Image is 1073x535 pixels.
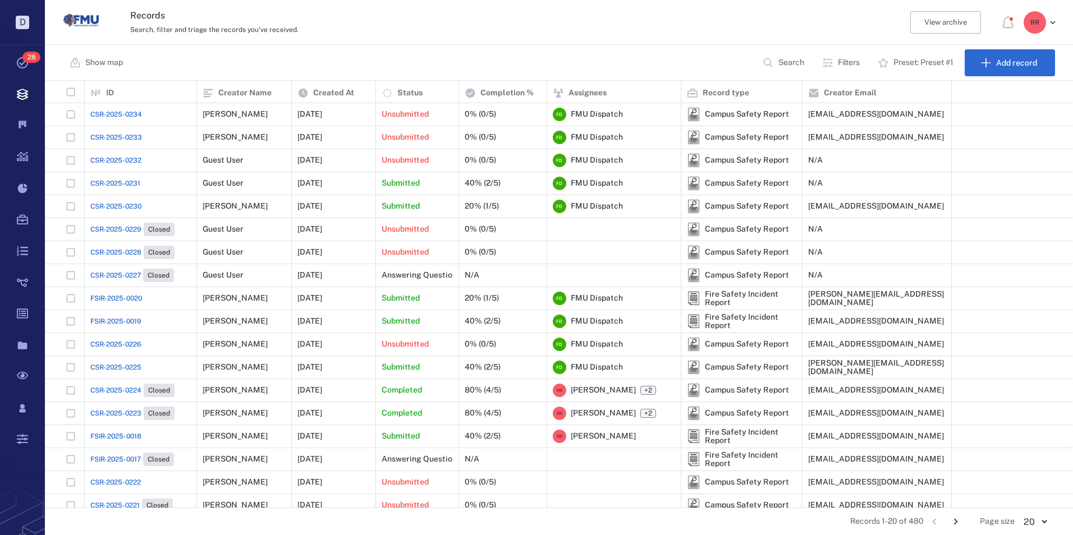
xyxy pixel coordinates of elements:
[382,500,429,511] p: Unsubmitted
[106,87,114,99] p: ID
[705,133,789,141] div: Campus Safety Report
[203,455,268,463] div: [PERSON_NAME]
[705,428,796,445] div: Fire Safety Incident Report
[553,200,566,213] div: F D
[815,49,869,76] button: Filters
[553,177,566,190] div: F D
[553,361,566,374] div: F D
[756,49,813,76] button: Search
[203,225,244,233] div: Guest User
[90,453,174,466] a: FSIR-2025-0017Closed
[808,501,944,509] div: [EMAIL_ADDRESS][DOMAIN_NAME]
[687,246,700,259] img: icon Campus Safety Report
[705,271,789,279] div: Campus Safety Report
[145,455,172,464] span: Closed
[203,294,268,302] div: [PERSON_NAME]
[553,154,566,167] div: F D
[687,407,700,420] img: icon Campus Safety Report
[297,132,322,143] p: [DATE]
[90,407,175,420] a: CSR-2025-0223Closed
[297,362,322,373] p: [DATE]
[465,294,499,302] div: 20% (1/5)
[568,87,607,99] p: Assignees
[553,338,566,351] div: F D
[465,363,501,371] div: 40% (2/5)
[553,108,566,121] div: F D
[297,201,322,212] p: [DATE]
[203,156,244,164] div: Guest User
[297,339,322,350] p: [DATE]
[90,454,141,464] span: FSIR-2025-0017
[553,131,566,144] div: F D
[687,269,700,282] div: Campus Safety Report
[90,293,142,303] a: FSIR-2025-0020
[465,340,496,348] div: 0% (0/5)
[382,270,461,281] p: Answering Questions
[465,179,501,187] div: 40% (2/5)
[965,49,1055,76] button: Add record
[705,313,796,330] div: Fire Safety Incident Report
[703,87,749,99] p: Record type
[382,224,429,235] p: Unsubmitted
[553,384,566,397] div: R R
[705,451,796,468] div: Fire Safety Incident Report
[22,52,40,63] span: 28
[480,87,534,99] p: Completion %
[687,430,700,443] div: Fire Safety Incident Report
[687,384,700,397] img: icon Campus Safety Report
[465,317,501,325] div: 40% (2/5)
[297,431,322,442] p: [DATE]
[382,316,420,327] p: Submitted
[146,386,172,395] span: Closed
[553,407,566,420] div: R R
[687,430,700,443] img: icon Fire Safety Incident Report
[203,363,268,371] div: [PERSON_NAME]
[571,316,623,327] span: FMU Dispatch
[687,131,700,144] img: icon Campus Safety Report
[687,269,700,282] img: icon Campus Safety Report
[947,513,965,531] button: Go to next page
[705,409,789,417] div: Campus Safety Report
[808,202,944,210] div: [EMAIL_ADDRESS][DOMAIN_NAME]
[553,292,566,305] div: F D
[571,178,623,189] span: FMU Dispatch
[808,386,944,394] div: [EMAIL_ADDRESS][DOMAIN_NAME]
[90,178,140,188] a: CSR-2025-0231
[382,385,422,396] p: Completed
[808,359,946,376] div: [PERSON_NAME][EMAIL_ADDRESS][DOMAIN_NAME]
[808,317,944,325] div: [EMAIL_ADDRESS][DOMAIN_NAME]
[687,453,700,466] img: icon Fire Safety Incident Report
[90,477,141,487] a: CSR-2025-0222
[571,431,636,442] span: [PERSON_NAME]
[705,478,789,486] div: Campus Safety Report
[553,315,566,328] div: F D
[808,156,823,164] div: N/A
[850,516,924,527] span: Records 1-20 of 480
[90,132,142,142] span: CSR-2025-0233
[203,478,268,486] div: [PERSON_NAME]
[687,246,700,259] div: Campus Safety Report
[145,271,172,280] span: Closed
[687,315,700,328] img: icon Fire Safety Incident Report
[297,408,322,419] p: [DATE]
[824,87,877,99] p: Creator Email
[382,408,422,419] p: Completed
[571,201,623,212] span: FMU Dispatch
[297,316,322,327] p: [DATE]
[203,179,244,187] div: Guest User
[687,154,700,167] img: icon Campus Safety Report
[90,201,141,211] span: CSR-2025-0230
[687,131,700,144] div: Campus Safety Report
[705,179,789,187] div: Campus Safety Report
[90,247,141,257] span: CSR-2025-0228
[297,477,322,488] p: [DATE]
[90,155,141,165] span: CSR-2025-0232
[808,290,946,307] div: [PERSON_NAME][EMAIL_ADDRESS][DOMAIN_NAME]
[687,361,700,374] img: icon Campus Safety Report
[571,293,623,304] span: FMU Dispatch
[382,109,429,120] p: Unsubmitted
[687,292,700,305] img: icon Fire Safety Incident Report
[146,248,172,257] span: Closed
[808,409,944,417] div: [EMAIL_ADDRESS][DOMAIN_NAME]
